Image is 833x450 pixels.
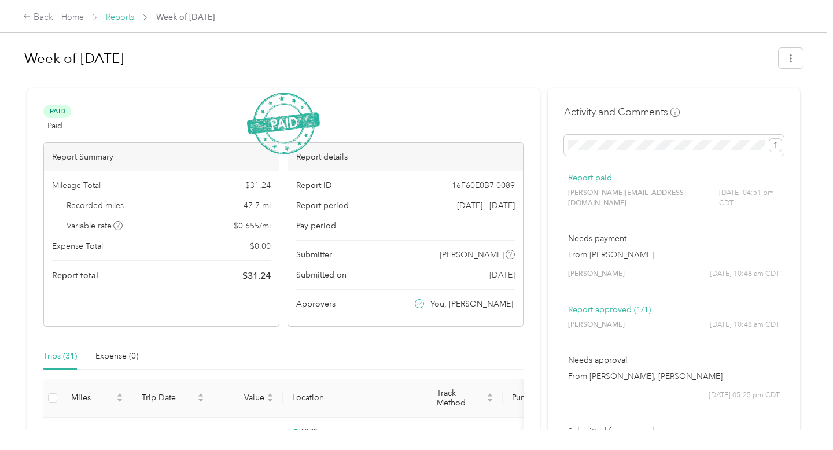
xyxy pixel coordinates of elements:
a: Home [61,12,84,22]
span: caret-down [197,397,204,404]
span: [PERSON_NAME] [568,320,625,330]
p: From [PERSON_NAME], [PERSON_NAME] [568,370,780,382]
span: 47.7 mi [244,200,271,212]
p: From [PERSON_NAME] [568,249,780,261]
span: $ 31.24 [242,269,271,283]
span: Variable rate [67,220,123,232]
span: $ 0.655 / mi [234,220,271,232]
span: caret-down [267,397,274,404]
span: caret-down [116,397,123,404]
a: Reports [106,12,134,22]
span: Miles [71,393,114,403]
p: Needs payment [568,233,780,245]
span: [PERSON_NAME] [568,269,625,279]
span: [PERSON_NAME][EMAIL_ADDRESS][DOMAIN_NAME] [568,188,719,208]
span: Report total [52,270,98,282]
span: Expense Total [52,240,103,252]
span: Paid [43,105,71,118]
span: caret-up [116,392,123,399]
p: Report paid [568,172,780,184]
span: Report ID [296,179,332,191]
span: [DATE] 10:48 am CDT [710,320,780,330]
th: Miles [62,379,132,418]
span: Paid [47,120,62,132]
p: Submitted for approval [568,425,780,437]
span: Approvers [296,298,336,310]
span: caret-up [197,392,204,399]
th: Track Method [427,379,503,418]
h4: Activity and Comments [564,105,680,119]
th: Value [213,379,283,418]
span: 16F60E0B7-0089 [452,179,515,191]
span: You, [PERSON_NAME] [430,298,513,310]
p: Report approved (1/1) [568,304,780,316]
span: Submitted on [296,269,347,281]
p: Needs approval [568,354,780,366]
span: Mileage Total [52,179,101,191]
span: caret-up [486,392,493,399]
span: $ 31.24 [245,179,271,191]
p: 02:29 pm [301,427,418,435]
span: caret-down [486,397,493,404]
span: Purpose [512,393,571,403]
span: [DATE] [489,269,515,281]
span: [PERSON_NAME] [440,249,504,261]
span: $ 0.00 [250,240,271,252]
span: Pay period [296,220,336,232]
div: Report details [288,143,523,171]
img: PaidStamp [247,93,320,154]
span: Week of [DATE] [156,11,215,23]
span: caret-up [267,392,274,399]
span: [DATE] 10:48 am CDT [710,269,780,279]
span: [DATE] 04:51 pm CDT [719,188,780,208]
th: Location [283,379,427,418]
div: Back [23,10,53,24]
span: Submitter [296,249,332,261]
span: Recorded miles [67,200,124,212]
span: Report period [296,200,349,212]
div: Expense (0) [95,350,138,363]
h1: Week of August 26 2024 [24,45,771,72]
iframe: Everlance-gr Chat Button Frame [768,385,833,450]
div: Report Summary [44,143,279,171]
span: Trip Date [142,393,195,403]
span: [DATE] 05:25 pm CDT [709,390,780,401]
div: Trips (31) [43,350,77,363]
th: Purpose [503,379,589,418]
span: [DATE] - [DATE] [457,200,515,212]
th: Trip Date [132,379,213,418]
span: Value [223,393,264,403]
span: Track Method [437,388,484,408]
